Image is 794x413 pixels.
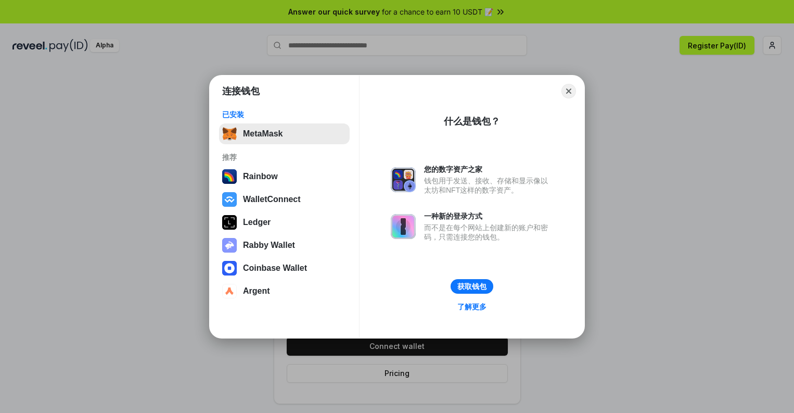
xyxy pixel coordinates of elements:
div: 了解更多 [457,302,486,311]
div: 什么是钱包？ [444,115,500,128]
div: 已安装 [222,110,347,119]
div: 一种新的登录方式 [424,211,553,221]
button: 获取钱包 [451,279,493,294]
img: svg+xml,%3Csvg%20width%3D%2228%22%20height%3D%2228%22%20viewBox%3D%220%200%2028%2028%22%20fill%3D... [222,192,237,207]
h1: 连接钱包 [222,85,260,97]
button: Rainbow [219,166,350,187]
button: Ledger [219,212,350,233]
img: svg+xml,%3Csvg%20xmlns%3D%22http%3A%2F%2Fwww.w3.org%2F2000%2Fsvg%22%20fill%3D%22none%22%20viewBox... [391,214,416,239]
button: WalletConnect [219,189,350,210]
img: svg+xml,%3Csvg%20width%3D%2228%22%20height%3D%2228%22%20viewBox%3D%220%200%2028%2028%22%20fill%3D... [222,261,237,276]
button: Close [561,84,576,98]
img: svg+xml,%3Csvg%20xmlns%3D%22http%3A%2F%2Fwww.w3.org%2F2000%2Fsvg%22%20fill%3D%22none%22%20viewBox... [222,238,237,253]
button: Coinbase Wallet [219,258,350,279]
img: svg+xml,%3Csvg%20fill%3D%22none%22%20height%3D%2233%22%20viewBox%3D%220%200%2035%2033%22%20width%... [222,127,237,141]
div: 推荐 [222,153,347,162]
div: 您的数字资产之家 [424,165,553,174]
div: Rainbow [243,172,278,181]
div: MetaMask [243,129,283,139]
img: svg+xml,%3Csvg%20width%3D%22120%22%20height%3D%22120%22%20viewBox%3D%220%200%20120%20120%22%20fil... [222,169,237,184]
img: svg+xml,%3Csvg%20width%3D%2228%22%20height%3D%2228%22%20viewBox%3D%220%200%2028%2028%22%20fill%3D... [222,284,237,298]
button: Rabby Wallet [219,235,350,256]
div: 获取钱包 [457,282,486,291]
button: Argent [219,281,350,302]
img: svg+xml,%3Csvg%20xmlns%3D%22http%3A%2F%2Fwww.w3.org%2F2000%2Fsvg%22%20width%3D%2228%22%20height%3... [222,215,237,230]
div: Rabby Wallet [243,241,295,250]
div: 钱包用于发送、接收、存储和显示像以太坊和NFT这样的数字资产。 [424,176,553,195]
a: 了解更多 [451,300,493,314]
div: WalletConnect [243,195,301,204]
div: 而不是在每个网站上创建新的账户和密码，只需连接您的钱包。 [424,223,553,242]
div: Coinbase Wallet [243,264,307,273]
img: svg+xml,%3Csvg%20xmlns%3D%22http%3A%2F%2Fwww.w3.org%2F2000%2Fsvg%22%20fill%3D%22none%22%20viewBox... [391,167,416,192]
div: Argent [243,286,270,296]
div: Ledger [243,218,271,227]
button: MetaMask [219,123,350,144]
